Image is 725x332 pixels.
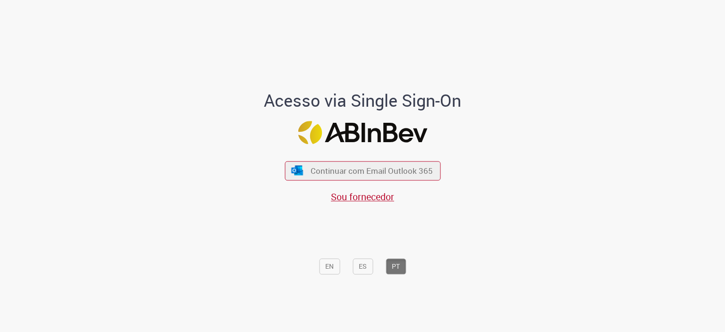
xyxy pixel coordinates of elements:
[319,259,340,275] button: EN
[386,259,406,275] button: PT
[285,161,440,180] button: ícone Azure/Microsoft 360 Continuar com Email Outlook 365
[232,91,494,110] h1: Acesso via Single Sign-On
[353,259,373,275] button: ES
[291,165,304,175] img: ícone Azure/Microsoft 360
[311,165,433,176] span: Continuar com Email Outlook 365
[298,121,427,145] img: Logo ABInBev
[331,190,394,203] a: Sou fornecedor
